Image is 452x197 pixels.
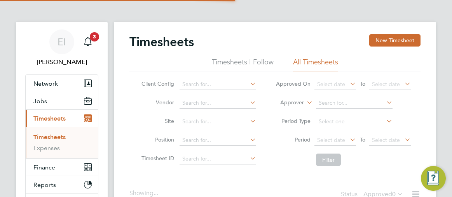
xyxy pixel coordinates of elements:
[139,99,174,106] label: Vendor
[33,80,58,87] span: Network
[316,116,393,127] input: Select one
[26,92,98,109] button: Jobs
[129,34,194,50] h2: Timesheets
[293,57,338,71] li: All Timesheets
[80,29,96,54] a: 3
[26,176,98,193] button: Reports
[25,29,98,67] a: EI[PERSON_NAME]
[358,79,368,89] span: To
[316,98,393,109] input: Search for...
[26,159,98,176] button: Finance
[26,110,98,127] button: Timesheets
[180,98,256,109] input: Search for...
[25,57,98,67] span: Esther Isaac
[33,133,66,141] a: Timesheets
[90,32,99,41] span: 3
[372,81,400,88] span: Select date
[358,135,368,145] span: To
[33,97,47,105] span: Jobs
[316,154,341,166] button: Filter
[180,116,256,127] input: Search for...
[421,166,446,191] button: Engage Resource Center
[180,154,256,164] input: Search for...
[154,189,158,197] span: ...
[33,144,60,152] a: Expenses
[139,136,174,143] label: Position
[276,80,311,87] label: Approved On
[269,99,304,107] label: Approver
[276,118,311,124] label: Period Type
[180,79,256,90] input: Search for...
[33,115,66,122] span: Timesheets
[139,118,174,124] label: Site
[33,181,56,188] span: Reports
[58,37,66,47] span: EI
[139,80,174,87] label: Client Config
[139,155,174,162] label: Timesheet ID
[26,127,98,158] div: Timesheets
[276,136,311,143] label: Period
[317,137,345,143] span: Select date
[212,57,274,71] li: Timesheets I Follow
[180,135,256,146] input: Search for...
[33,164,55,171] span: Finance
[369,34,421,47] button: New Timesheet
[317,81,345,88] span: Select date
[26,75,98,92] button: Network
[372,137,400,143] span: Select date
